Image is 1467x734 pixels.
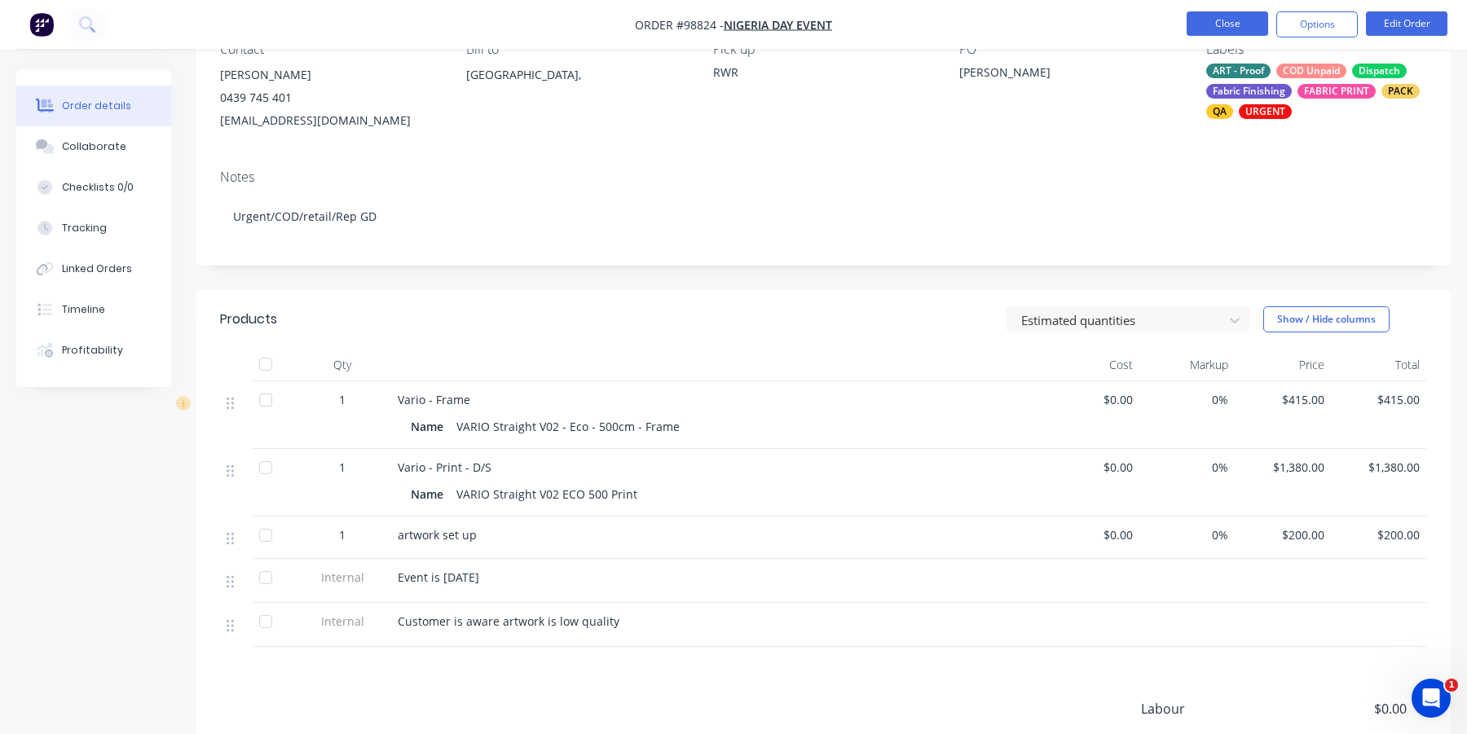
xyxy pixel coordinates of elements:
[1239,104,1292,119] div: URGENT
[62,343,123,358] div: Profitability
[1146,459,1229,476] span: 0%
[220,86,440,109] div: 0439 745 401
[450,415,686,438] div: VARIO Straight V02 - Eco - 500cm - Frame
[16,248,171,289] button: Linked Orders
[16,126,171,167] button: Collaborate
[16,167,171,208] button: Checklists 0/0
[1263,306,1390,332] button: Show / Hide columns
[1206,64,1271,78] div: ART - Proof
[398,569,479,585] span: Event is [DATE]
[1235,349,1331,381] div: Price
[466,42,686,57] div: Bill to
[16,330,171,371] button: Profitability
[398,613,619,629] span: Customer is aware artwork is low quality
[300,569,385,586] span: Internal
[220,64,440,132] div: [PERSON_NAME]0439 745 401[EMAIL_ADDRESS][DOMAIN_NAME]
[339,391,346,408] span: 1
[16,289,171,330] button: Timeline
[398,459,491,475] span: Vario - Print - D/S
[1141,699,1286,719] span: Labour
[1286,699,1407,719] span: $0.00
[293,349,391,381] div: Qty
[450,482,644,506] div: VARIO Straight V02 ECO 500 Print
[1337,526,1421,543] span: $200.00
[1297,84,1376,99] div: FABRIC PRINT
[1043,349,1139,381] div: Cost
[1146,391,1229,408] span: 0%
[220,109,440,132] div: [EMAIL_ADDRESS][DOMAIN_NAME]
[1331,349,1427,381] div: Total
[1050,526,1133,543] span: $0.00
[1050,459,1133,476] span: $0.00
[1241,459,1324,476] span: $1,380.00
[62,221,107,235] div: Tracking
[220,191,1426,241] div: Urgent/COD/retail/Rep GD
[1276,64,1346,78] div: COD Unpaid
[220,310,277,329] div: Products
[62,302,105,317] div: Timeline
[1050,391,1133,408] span: $0.00
[339,526,346,543] span: 1
[62,262,132,276] div: Linked Orders
[1206,84,1292,99] div: Fabric Finishing
[1337,391,1421,408] span: $415.00
[466,64,686,116] div: [GEOGRAPHIC_DATA],
[339,459,346,476] span: 1
[1206,42,1426,57] div: Labels
[300,613,385,630] span: Internal
[1206,104,1233,119] div: QA
[635,17,724,33] span: Order #98824 -
[959,42,1179,57] div: PO
[959,64,1163,86] div: [PERSON_NAME]
[1187,11,1268,36] button: Close
[1276,11,1358,37] button: Options
[1241,391,1324,408] span: $415.00
[29,12,54,37] img: Factory
[16,208,171,248] button: Tracking
[1445,679,1458,692] span: 1
[1139,349,1236,381] div: Markup
[62,180,134,195] div: Checklists 0/0
[398,527,477,543] span: artwork set up
[411,482,450,506] div: Name
[62,139,126,154] div: Collaborate
[220,169,1426,185] div: Notes
[466,64,686,86] div: [GEOGRAPHIC_DATA],
[398,392,470,407] span: Vario - Frame
[1381,84,1420,99] div: PACK
[1366,11,1447,36] button: Edit Order
[16,86,171,126] button: Order details
[62,99,131,113] div: Order details
[724,17,832,33] a: Nigeria Day Event
[1352,64,1407,78] div: Dispatch
[1337,459,1421,476] span: $1,380.00
[411,415,450,438] div: Name
[1412,679,1451,718] iframe: Intercom live chat
[220,64,440,86] div: [PERSON_NAME]
[1146,526,1229,543] span: 0%
[1241,526,1324,543] span: $200.00
[713,42,933,57] div: Pick up
[713,64,933,81] div: RWR
[220,42,440,57] div: Contact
